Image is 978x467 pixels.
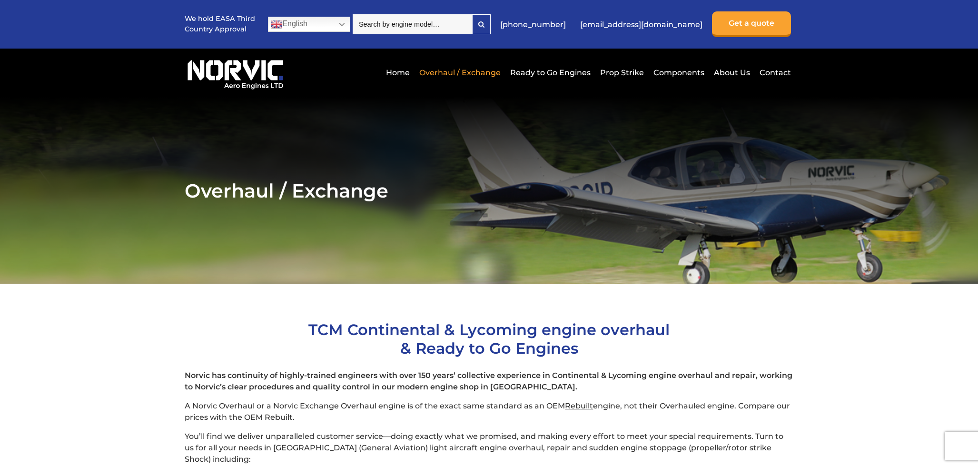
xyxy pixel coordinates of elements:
img: en [271,19,282,30]
h2: Overhaul / Exchange [185,179,793,202]
span: TCM Continental & Lycoming engine overhaul & Ready to Go Engines [308,320,670,358]
a: [EMAIL_ADDRESS][DOMAIN_NAME] [575,13,707,36]
a: Get a quote [712,11,791,37]
a: Home [384,61,412,84]
a: Contact [757,61,791,84]
a: About Us [711,61,752,84]
a: [PHONE_NUMBER] [495,13,571,36]
a: Overhaul / Exchange [417,61,503,84]
strong: Norvic has continuity of highly-trained engineers with over 150 years’ collective experience in C... [185,371,792,391]
a: English [268,17,350,32]
a: Prop Strike [598,61,646,84]
p: You’ll find we deliver unparalleled customer service—doing exactly what we promised, and making e... [185,431,793,465]
p: A Norvic Overhaul or a Norvic Exchange Overhaul engine is of the exact same standard as an OEM en... [185,400,793,423]
input: Search by engine model… [353,14,472,34]
img: Norvic Aero Engines logo [185,56,286,90]
span: Rebuilt [565,401,593,410]
a: Ready to Go Engines [508,61,593,84]
a: Components [651,61,707,84]
p: We hold EASA Third Country Approval [185,14,256,34]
